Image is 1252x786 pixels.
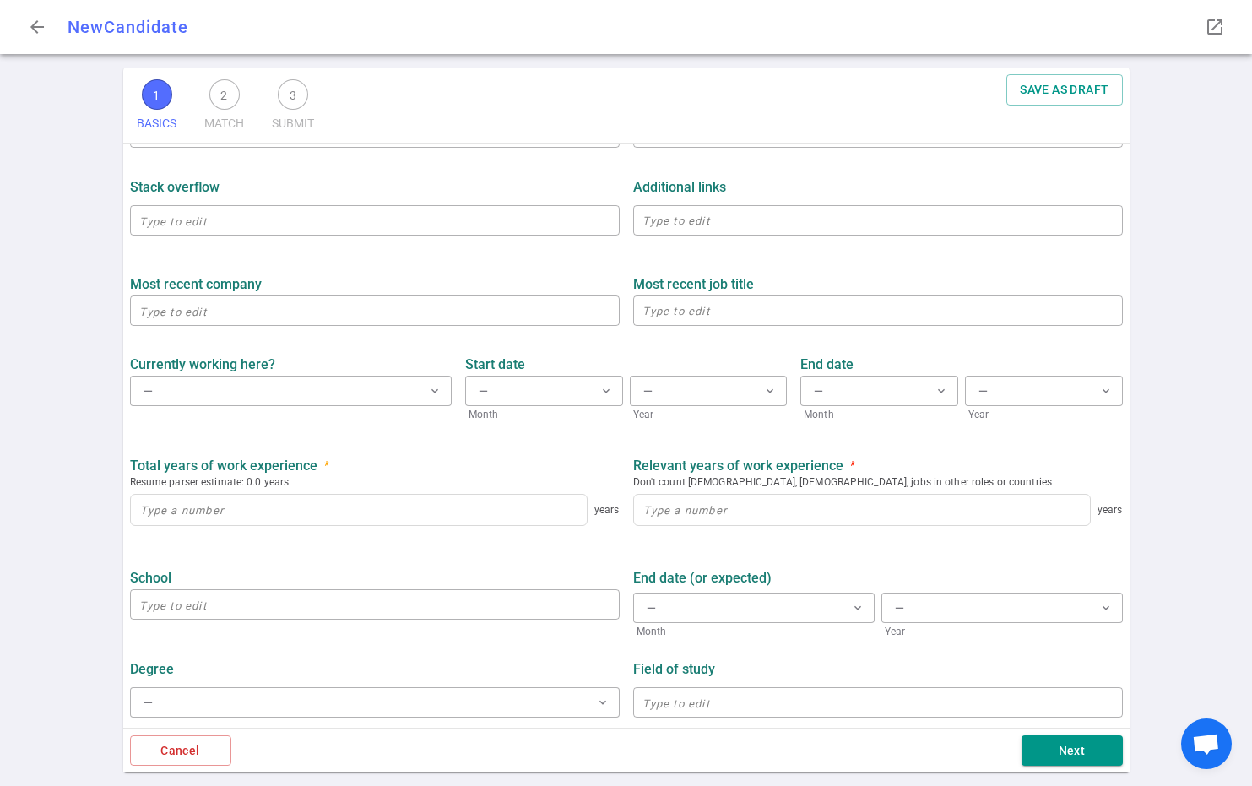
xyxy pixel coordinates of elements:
[465,376,623,406] button: —
[130,570,620,586] label: School
[131,495,587,525] input: Type a number
[130,297,620,324] input: Type to edit
[596,696,610,709] span: expand_more
[465,406,623,423] span: Month
[130,735,231,767] button: Cancel
[144,381,153,402] div: —
[130,376,452,406] button: —
[633,570,1123,586] label: End date (or expected)
[1198,10,1232,44] button: Open LinkedIn as a popup
[20,10,54,44] button: Go back
[130,276,620,292] label: Most recent company
[272,110,315,138] span: SUBMIT
[1205,17,1225,37] span: launch
[1022,735,1123,767] button: Next
[965,406,1123,423] span: Year
[198,74,252,143] button: 2MATCH
[68,17,188,37] span: New Candidate
[633,458,843,474] strong: Relevant years of work experience
[643,381,653,402] div: —
[479,381,488,402] div: —
[634,495,1090,525] input: Type a number
[428,384,442,398] span: expand_more
[130,474,620,491] span: Resume parser estimate: 0.0 years
[130,458,317,474] strong: Total years of work experience
[647,598,656,619] div: —
[800,406,958,423] span: Month
[27,17,47,37] span: arrow_back
[209,79,240,110] span: 2
[594,501,620,518] span: years
[935,384,948,398] span: expand_more
[265,74,322,143] button: 3SUBMIT
[130,207,620,234] input: Type to edit
[130,591,620,618] input: Type to edit
[633,474,1123,491] span: Don't count [DEMOGRAPHIC_DATA], [DEMOGRAPHIC_DATA], jobs in other roles or countries
[633,276,1123,292] label: Most recent job title
[633,179,726,195] strong: Additional links
[278,79,308,110] span: 3
[881,593,1123,623] button: —
[633,593,875,623] button: —
[465,356,787,372] label: Start date
[599,384,613,398] span: expand_more
[130,661,174,677] strong: Degree
[633,689,1123,716] input: Type to edit
[1181,718,1232,769] a: Open chat
[800,356,1122,372] label: End date
[965,376,1123,406] button: —
[630,406,788,423] span: Year
[800,376,958,406] button: —
[142,79,172,110] span: 1
[130,356,452,372] label: Currently working here?
[130,74,184,143] button: 1BASICS
[633,661,715,677] strong: Field of study
[1006,74,1122,106] button: SAVE AS DRAFT
[137,110,177,138] span: BASICS
[814,381,823,402] div: —
[1098,501,1123,518] span: years
[895,598,904,619] div: —
[978,381,988,402] div: —
[630,376,788,406] button: —
[1099,601,1113,615] span: expand_more
[204,110,245,138] span: MATCH
[144,692,153,713] div: —
[763,384,777,398] span: expand_more
[633,623,875,640] span: Month
[881,623,1123,640] span: Year
[130,687,620,718] button: —
[130,179,220,195] strong: Stack Overflow
[851,601,864,615] span: expand_more
[1099,384,1113,398] span: expand_more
